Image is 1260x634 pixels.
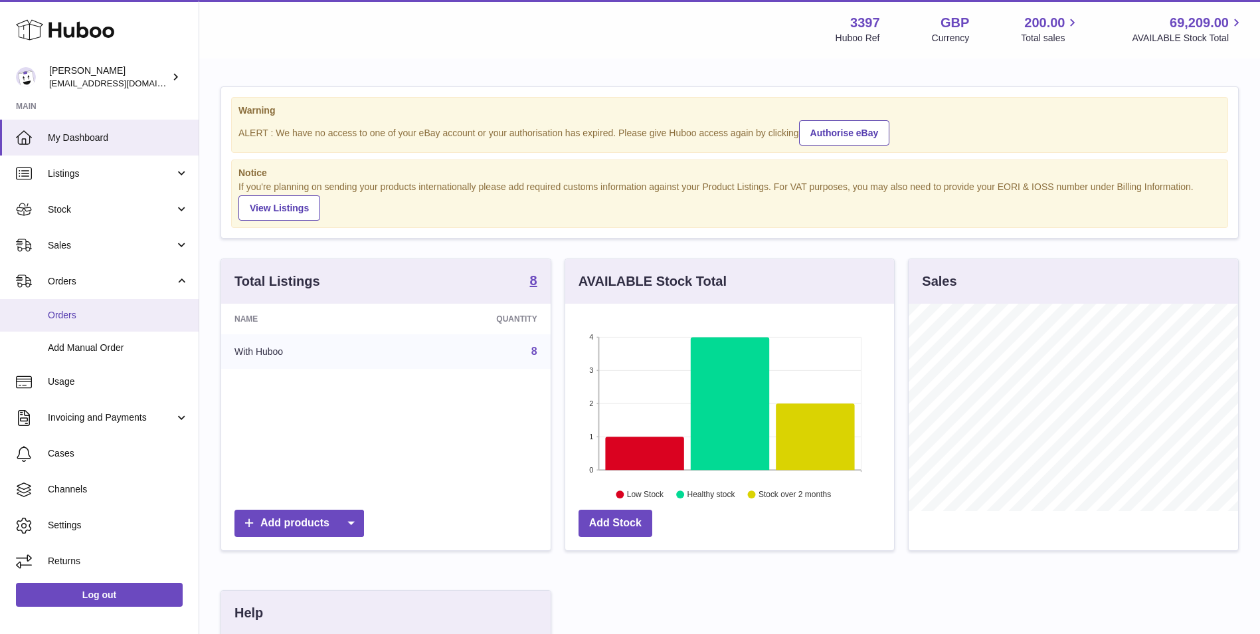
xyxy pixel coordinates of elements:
[48,447,189,460] span: Cases
[850,14,880,32] strong: 3397
[238,118,1221,146] div: ALERT : We have no access to one of your eBay account or your authorisation has expired. Please g...
[579,272,727,290] h3: AVAILABLE Stock Total
[627,490,664,500] text: Low Stock
[589,433,593,441] text: 1
[48,555,189,568] span: Returns
[48,519,189,532] span: Settings
[16,67,36,87] img: sales@canchema.com
[1024,14,1065,32] span: 200.00
[49,64,169,90] div: [PERSON_NAME]
[759,490,831,500] text: Stock over 2 months
[589,399,593,407] text: 2
[234,510,364,537] a: Add products
[48,342,189,354] span: Add Manual Order
[941,14,969,32] strong: GBP
[922,272,956,290] h3: Sales
[48,309,189,322] span: Orders
[16,583,183,607] a: Log out
[1132,14,1244,45] a: 69,209.00 AVAILABLE Stock Total
[238,181,1221,221] div: If you're planning on sending your products internationally please add required customs informati...
[836,32,880,45] div: Huboo Ref
[238,195,320,221] a: View Listings
[49,78,195,88] span: [EMAIL_ADDRESS][DOMAIN_NAME]
[234,272,320,290] h3: Total Listings
[799,120,890,146] a: Authorise eBay
[395,304,550,334] th: Quantity
[238,167,1221,179] strong: Notice
[579,510,652,537] a: Add Stock
[530,274,537,290] a: 8
[238,104,1221,117] strong: Warning
[48,483,189,496] span: Channels
[530,274,537,287] strong: 8
[48,132,189,144] span: My Dashboard
[48,167,175,180] span: Listings
[1021,14,1080,45] a: 200.00 Total sales
[1170,14,1229,32] span: 69,209.00
[48,375,189,388] span: Usage
[48,239,175,252] span: Sales
[589,466,593,474] text: 0
[687,490,735,500] text: Healthy stock
[48,203,175,216] span: Stock
[1132,32,1244,45] span: AVAILABLE Stock Total
[589,366,593,374] text: 3
[589,333,593,341] text: 4
[221,304,395,334] th: Name
[531,346,537,357] a: 8
[48,275,175,288] span: Orders
[221,334,395,369] td: With Huboo
[234,604,263,622] h3: Help
[48,411,175,424] span: Invoicing and Payments
[1021,32,1080,45] span: Total sales
[932,32,970,45] div: Currency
